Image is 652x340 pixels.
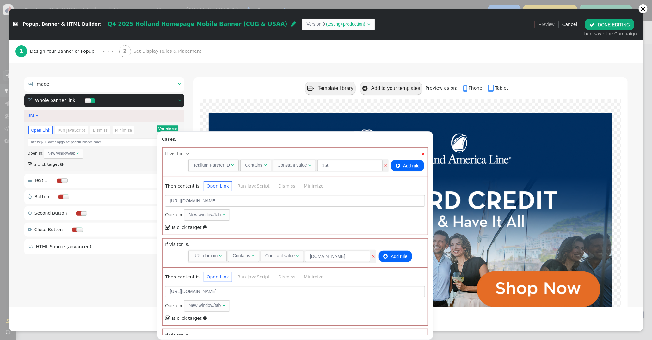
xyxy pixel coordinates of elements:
a: URL ▾ [28,114,38,118]
li: Run JavaScript [55,126,88,134]
td: (testing+production) [325,21,366,27]
li: Open Link [204,181,232,191]
div: URL domain [193,253,218,259]
button: Template library [305,82,356,95]
div: then save the Campaign [582,31,637,37]
span:  [308,86,314,92]
span:  [28,178,32,182]
li: Dismiss [275,272,298,282]
span: Close Button [34,227,63,232]
span:  [264,163,267,167]
span:  [219,254,222,258]
span: Preview [539,21,555,28]
div: Constant value [278,162,307,169]
button: Add rule [391,160,424,171]
input: Link URL [165,286,425,297]
button: DONE EDITING [585,19,634,30]
span:  [308,163,311,167]
span:  [165,223,171,232]
li: Dismiss [275,181,298,191]
span: Q4 2025 Holland Homepage Mobile Banner (CUG & USAA) [108,21,287,27]
span:  [178,98,181,103]
a: Tablet [488,86,508,91]
span:  [396,163,400,168]
a: × [384,163,388,168]
span:  [203,316,207,320]
span:  [13,22,18,27]
li: Run JavaScript [235,272,273,282]
a: × [372,254,376,259]
span:  [28,211,32,215]
li: Dismiss [90,126,110,134]
span:  [464,84,469,93]
span:  [222,303,225,307]
span: Second Button [34,211,67,216]
span: Popup, Banner & HTML Builder: [23,22,102,27]
span:  [28,98,32,103]
label: Is click target [165,316,201,321]
label: Is click target [28,162,59,167]
span:  [203,225,207,230]
span: Button [34,194,49,199]
td: Version 9 [307,21,325,27]
span: Design Your Banner or Popup [30,48,97,55]
span:  [60,163,63,166]
a: 2 Set Display Rules & Placement [119,40,216,63]
span:  [28,161,33,168]
div: New window/tab [189,212,221,218]
div: Then content is: [163,267,428,325]
span: Text 1 [34,178,48,183]
li: Open Link [28,126,53,134]
span: Whole banner link [35,98,75,103]
span:  [28,227,32,232]
span:  [222,212,225,217]
li: Run JavaScript [235,181,273,191]
div: Constant value [265,253,295,259]
input: Link URL [165,195,425,206]
li: Minimize [113,126,135,134]
div: Tealium Partner ID [193,162,230,169]
label: Is click target [165,225,201,230]
span: HTML Source (advanced) [36,244,91,249]
div: New window/tab [48,151,76,156]
span:  [28,244,33,249]
div: · · · [103,47,113,56]
a: × [421,151,425,157]
span:  [291,21,296,27]
input: Link URL [28,138,181,146]
button: Add rule [379,251,412,262]
div: Open in: [165,300,425,312]
div: Open in: [165,209,425,221]
div: Cases: [162,136,428,143]
span:  [296,254,299,258]
span:  [488,84,495,93]
span: Image [35,81,49,86]
div: Then content is: [163,177,428,235]
li: Minimize [301,272,327,282]
li: Open Link [204,272,232,282]
span: Set Display Rules & Placement [133,48,204,55]
div: If visitor is: [163,239,428,267]
div: Open in: [28,149,181,158]
span:  [231,163,234,167]
b: 2 [123,48,127,54]
span:  [28,194,32,199]
div: If visitor is: [163,148,428,176]
span:  [178,82,181,86]
span:  [367,22,370,26]
span:  [362,86,367,92]
span:  [252,254,255,258]
button: Variations [157,125,178,132]
b: 1 [20,48,23,54]
a: 1 Design Your Banner or Popup · · · [15,40,119,63]
div: Contains [233,253,250,259]
span:  [77,152,79,155]
button: Add to your templates [360,82,422,95]
a: Preview [539,19,555,30]
a: Phone [464,86,487,91]
span: Preview as on: [426,86,462,91]
div: Contains [245,162,262,169]
a: Cancel [562,22,577,27]
span:  [28,82,33,86]
li: Minimize [301,181,327,191]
